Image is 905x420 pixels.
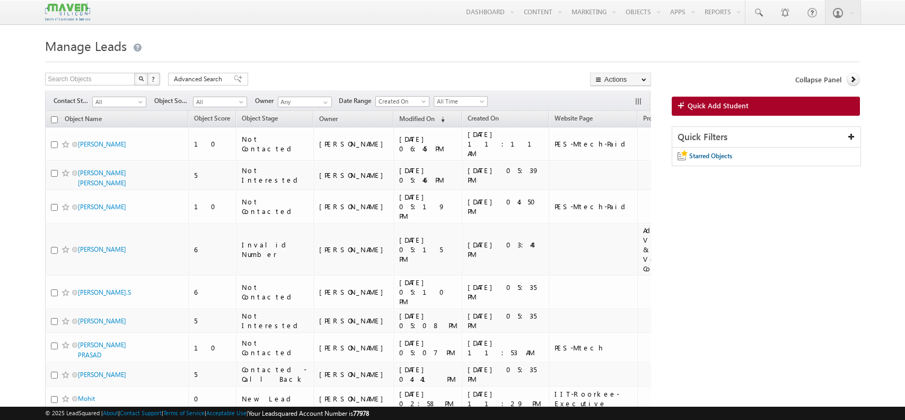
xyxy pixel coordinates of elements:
[319,394,389,404] div: [PERSON_NAME]
[242,282,309,302] div: Not Contacted
[436,115,445,124] span: (sorted descending)
[468,197,544,216] div: [DATE] 04:50 PM
[174,74,225,84] span: Advanced Search
[399,365,457,384] div: [DATE] 04:41 PM
[468,389,544,408] div: [DATE] 11:29 PM
[194,287,231,297] div: 6
[590,73,651,86] button: Actions
[376,97,426,106] span: Created On
[194,316,231,325] div: 5
[45,3,90,21] img: Custom Logo
[638,113,691,126] a: Program Name
[394,113,450,126] a: Modified On (sorted descending)
[236,113,283,126] a: Object Stage
[468,311,544,330] div: [DATE] 05:35 PM
[399,192,457,221] div: [DATE] 05:19 PM
[468,166,544,185] div: [DATE] 05:39 PM
[78,317,126,325] a: [PERSON_NAME]
[399,311,457,330] div: [DATE] 05:08 PM
[194,139,231,149] div: 10
[672,97,860,116] a: Quick Add Student
[319,202,389,211] div: [PERSON_NAME]
[78,203,126,211] a: [PERSON_NAME]
[319,287,389,297] div: [PERSON_NAME]
[242,114,278,122] span: Object Stage
[242,365,309,384] div: Contacted - Call Back
[194,370,231,379] div: 5
[194,170,231,180] div: 5
[319,245,389,254] div: [PERSON_NAME]
[468,282,544,302] div: [DATE] 05:35 PM
[78,140,126,148] a: [PERSON_NAME]
[194,114,230,122] span: Object Score
[555,389,632,408] div: IIT-Roorkee-Executive
[154,96,193,106] span: Object Source
[92,97,146,107] a: All
[468,114,499,122] span: Created On
[339,96,375,106] span: Date Range
[319,115,338,123] span: Owner
[399,115,435,123] span: Modified On
[120,409,162,416] a: Contact Support
[318,97,331,108] a: Show All Items
[255,96,278,106] span: Owner
[51,116,58,123] input: Check all records
[462,113,504,126] a: Created On
[194,343,231,353] div: 10
[193,97,247,107] a: All
[78,395,95,402] a: Mohit
[242,134,309,153] div: Not Contacted
[242,240,309,259] div: Invalid Number
[375,96,429,107] a: Created On
[54,96,92,106] span: Contact Stage
[242,166,309,185] div: Not Interested
[78,341,126,359] a: [PERSON_NAME] PRASAD
[189,113,235,126] a: Object Score
[319,316,389,325] div: [PERSON_NAME]
[434,97,485,106] span: All Time
[242,311,309,330] div: Not Interested
[78,169,126,187] a: [PERSON_NAME] [PERSON_NAME]
[248,409,369,417] span: Your Leadsquared Account Number is
[555,202,632,211] div: PES-Mtech-Paid
[353,409,369,417] span: 77978
[688,101,749,110] span: Quick Add Student
[399,134,457,153] div: [DATE] 06:45 PM
[78,245,126,253] a: [PERSON_NAME]
[59,113,107,127] a: Object Name
[319,170,389,180] div: [PERSON_NAME]
[319,139,389,149] div: [PERSON_NAME]
[399,389,457,408] div: [DATE] 02:58 PM
[78,371,126,379] a: [PERSON_NAME]
[242,394,309,404] div: New Lead
[399,166,457,185] div: [DATE] 05:46 PM
[468,338,544,357] div: [DATE] 11:53 AM
[242,338,309,357] div: Not Contacted
[643,226,717,273] div: Advanced VLSI Design & Verification Course
[434,96,488,107] a: All Time
[138,76,144,81] img: Search
[147,73,160,85] button: ?
[194,394,231,404] div: 0
[45,408,369,418] span: © 2025 LeadSquared | | | | |
[399,235,457,264] div: [DATE] 05:15 PM
[278,97,332,107] input: Type to Search
[206,409,247,416] a: Acceptable Use
[468,365,544,384] div: [DATE] 05:35 PM
[555,343,632,353] div: PES-Mtech
[795,75,841,84] span: Collapse Panel
[468,130,544,158] div: [DATE] 11:11 AM
[194,245,231,254] div: 6
[468,240,544,259] div: [DATE] 03:44 PM
[549,113,598,126] a: Website Page
[163,409,205,416] a: Terms of Service
[242,197,309,216] div: Not Contacted
[689,152,732,160] span: Starred Objects
[319,343,389,353] div: [PERSON_NAME]
[319,370,389,379] div: [PERSON_NAME]
[399,338,457,357] div: [DATE] 05:07 PM
[555,114,593,122] span: Website Page
[78,288,131,296] a: [PERSON_NAME].S
[152,74,156,83] span: ?
[103,409,118,416] a: About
